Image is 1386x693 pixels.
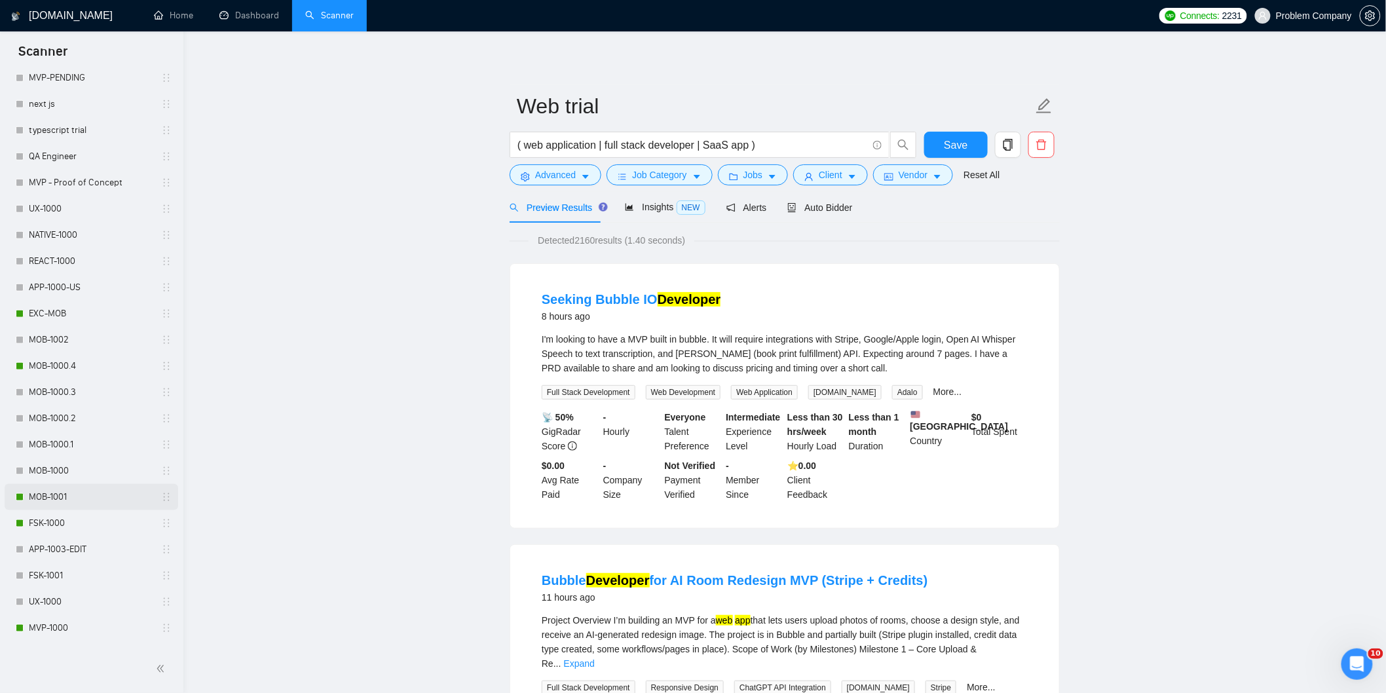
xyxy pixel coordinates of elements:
span: caret-down [692,172,702,181]
span: holder [161,571,172,581]
span: edit [1036,98,1053,115]
a: BubbleDeveloperfor AI Room Redesign MVP (Stripe + Credits) [542,573,928,588]
span: Save [944,137,967,153]
span: holder [161,125,172,136]
mark: Developer [586,573,650,588]
button: barsJob Categorycaret-down [607,164,712,185]
a: QA Engineer [29,143,153,170]
img: logo [11,6,20,27]
div: 11 hours ago [542,590,928,605]
span: Insights [625,202,705,212]
span: area-chart [625,202,634,212]
span: search [510,203,519,212]
div: Project Overview I’m building an MVP for a that lets users upload photos of rooms, choose a desig... [542,613,1028,671]
span: holder [161,256,172,267]
b: - [603,460,607,471]
a: dashboardDashboard [219,10,279,21]
div: GigRadar Score [539,410,601,453]
span: holder [161,282,172,293]
span: holder [161,361,172,371]
a: MOB-1000.2 [29,405,153,432]
span: setting [1360,10,1380,21]
b: 📡 50% [542,412,574,422]
img: upwork-logo.png [1165,10,1176,21]
mark: Developer [658,292,721,307]
button: copy [995,132,1021,158]
a: FSK-1000 [29,510,153,536]
button: userClientcaret-down [793,164,868,185]
a: MOB-1001 [29,484,153,510]
a: MOB-1002 [29,327,153,353]
span: delete [1029,139,1054,151]
div: Talent Preference [662,410,724,453]
a: Expand [564,658,595,669]
a: DEV-1000 [29,641,153,667]
span: holder [161,387,172,398]
a: MOB-1000.4 [29,353,153,379]
span: Detected 2160 results (1.40 seconds) [529,233,694,248]
a: Seeking Bubble IODeveloper [542,292,721,307]
span: caret-down [848,172,857,181]
input: Search Freelance Jobs... [517,137,867,153]
div: 8 hours ago [542,309,721,324]
span: info-circle [568,441,577,451]
span: search [891,139,916,151]
span: Scanner [8,42,78,69]
span: 2231 [1222,9,1242,23]
span: setting [521,172,530,181]
span: holder [161,466,172,476]
span: Client [819,168,842,182]
span: folder [729,172,738,181]
div: Hourly [601,410,662,453]
span: holder [161,544,172,555]
a: MOB-1000 [29,458,153,484]
a: MOB-1000.1 [29,432,153,458]
b: $0.00 [542,460,565,471]
span: Alerts [726,202,767,213]
b: [GEOGRAPHIC_DATA] [910,410,1009,432]
span: Job Category [632,168,686,182]
div: Avg Rate Paid [539,459,601,502]
b: Intermediate [726,412,780,422]
span: Full Stack Development [542,385,635,400]
a: More... [933,386,962,397]
a: MVP-1000 [29,615,153,641]
span: holder [161,440,172,450]
a: MVP-PENDING [29,65,153,91]
a: UX-1000 [29,589,153,615]
span: NEW [677,200,705,215]
b: - [603,412,607,422]
span: holder [161,413,172,424]
div: Tooltip anchor [597,201,609,213]
span: Web Development [646,385,721,400]
span: holder [161,230,172,240]
button: setting [1360,5,1381,26]
b: Not Verified [665,460,716,471]
a: NATIVE-1000 [29,222,153,248]
a: homeHome [154,10,193,21]
span: holder [161,597,172,607]
span: Adalo [892,385,923,400]
a: APP-1003-EDIT [29,536,153,563]
img: 🇺🇸 [911,410,920,419]
span: Vendor [899,168,927,182]
div: Duration [846,410,908,453]
span: Connects: [1180,9,1220,23]
span: [DOMAIN_NAME] [808,385,882,400]
a: FSK-1001 [29,563,153,589]
span: holder [161,178,172,188]
a: APP-1000-US [29,274,153,301]
button: Save [924,132,988,158]
div: Hourly Load [785,410,846,453]
span: holder [161,623,172,633]
div: I'm looking to have a MVP built in bubble. It will require integrations with Stripe, Google/Apple... [542,332,1028,375]
span: holder [161,204,172,214]
span: Jobs [743,168,763,182]
a: EXC-MOB [29,301,153,327]
div: Member Since [723,459,785,502]
div: Payment Verified [662,459,724,502]
div: Company Size [601,459,662,502]
span: 10 [1368,648,1383,659]
span: Preview Results [510,202,604,213]
span: copy [996,139,1021,151]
